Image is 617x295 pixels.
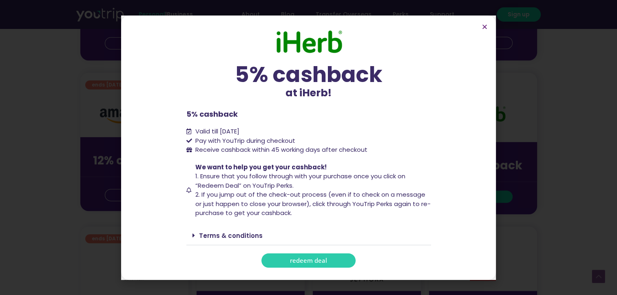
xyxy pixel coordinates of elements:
span: Pay with YouTrip during checkout [193,136,295,146]
span: Valid till [DATE] [193,127,239,136]
p: 5% cashback [186,109,431,120]
div: at iHerb! [186,64,431,101]
a: redeem deal [261,253,356,268]
a: Close [482,24,488,30]
span: redeem deal [290,257,327,264]
div: 5% cashback [186,64,431,85]
span: 2. If you jump out of the check-out process (even if to check on a message or just happen to clos... [195,190,431,217]
span: 1. Ensure that you follow through with your purchase once you click on “Redeem Deal” on YouTrip P... [195,172,405,190]
div: Terms & conditions [186,226,431,245]
span: Receive cashback within 45 working days after checkout [193,145,367,155]
a: Terms & conditions [199,231,263,240]
span: We want to help you get your cashback! [195,163,327,171]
